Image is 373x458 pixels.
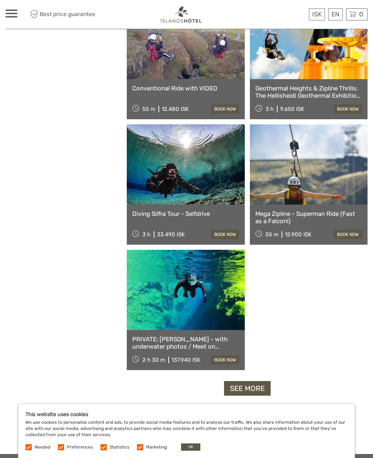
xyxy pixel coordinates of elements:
[132,85,239,92] a: Conventional Ride with VIDEO
[162,106,189,112] div: 12.480 ISK
[25,411,348,418] h5: This website uses cookies
[211,355,239,365] a: book now
[160,5,202,23] img: 1298-aa34540a-eaca-4c1b-b063-13e4b802c612_logo_small.png
[266,106,274,112] span: 3 h
[181,443,200,451] button: OK
[142,106,155,112] span: 55 m
[211,104,239,114] a: book now
[172,357,200,363] div: 137.940 ISK
[211,230,239,239] a: book now
[18,404,355,458] div: We use cookies to personalise content and ads, to provide social media features and to analyse ou...
[110,444,129,450] label: Statistics
[157,231,185,238] div: 33.490 ISK
[142,231,150,238] span: 3 h
[35,444,50,450] label: Needed
[224,381,271,396] a: See more
[312,11,322,18] span: ISK
[146,444,167,450] label: Marketing
[266,231,278,238] span: 55 m
[334,104,362,114] a: book now
[84,11,93,20] button: Open LiveChat chat widget
[10,13,82,19] p: We're away right now. Please check back later!
[255,210,362,225] a: Mega Zipline - Superman Ride (Fast as a Falcon!)
[328,8,343,20] div: EN
[142,357,165,363] span: 2 h 30 m
[255,85,362,100] a: Geothermal Heights & Zipline Thrills: The Hellisheidi Geothermal Exhibition & Mega Zipline Adventure
[67,444,93,450] label: Preferences
[28,8,96,20] span: Best price guarantee
[280,106,304,112] div: 9.650 ISK
[334,230,362,239] a: book now
[285,231,311,238] div: 12.900 ISK
[132,210,239,217] a: Diving Silfra Tour - Selfdrive
[358,11,364,18] span: 0
[132,335,239,350] a: PRIVATE: [PERSON_NAME] - with underwater photos / Meet on Location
